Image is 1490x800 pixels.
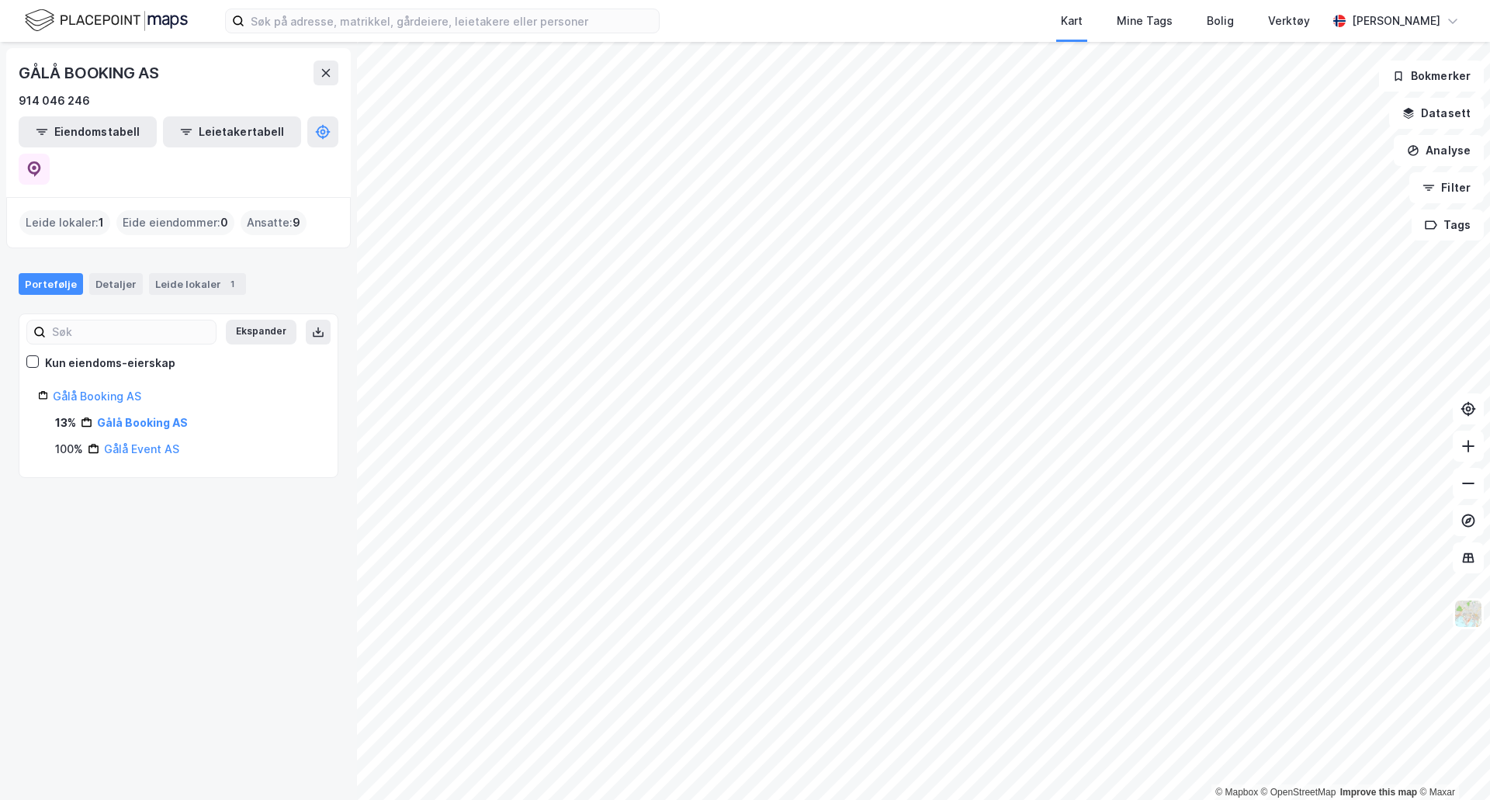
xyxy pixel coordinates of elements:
div: Kart [1061,12,1083,30]
div: 914 046 246 [19,92,90,110]
input: Søk på adresse, matrikkel, gårdeiere, leietakere eller personer [244,9,659,33]
div: Portefølje [19,273,83,295]
div: Detaljer [89,273,143,295]
button: Datasett [1389,98,1484,129]
img: Z [1454,599,1483,629]
div: Mine Tags [1117,12,1173,30]
div: Kontrollprogram for chat [1412,726,1490,800]
div: 13% [55,414,76,432]
span: 9 [293,213,300,232]
input: Søk [46,320,216,344]
span: 0 [220,213,228,232]
a: Gålå Booking AS [97,416,188,429]
div: Kun eiendoms-eierskap [45,354,175,372]
div: Ansatte : [241,210,307,235]
button: Eiendomstabell [19,116,157,147]
button: Ekspander [226,320,296,345]
a: Mapbox [1215,787,1258,798]
a: Improve this map [1340,787,1417,798]
button: Filter [1409,172,1484,203]
div: [PERSON_NAME] [1352,12,1440,30]
div: Leide lokaler : [19,210,110,235]
div: 1 [224,276,240,292]
a: OpenStreetMap [1261,787,1336,798]
div: Verktøy [1268,12,1310,30]
iframe: Chat Widget [1412,726,1490,800]
div: Eide eiendommer : [116,210,234,235]
button: Analyse [1394,135,1484,166]
span: 1 [99,213,104,232]
div: Leide lokaler [149,273,246,295]
button: Bokmerker [1379,61,1484,92]
div: 100% [55,440,83,459]
button: Tags [1412,210,1484,241]
a: Gålå Event AS [104,442,179,455]
button: Leietakertabell [163,116,301,147]
div: GÅLÅ BOOKING AS [19,61,162,85]
div: Bolig [1207,12,1234,30]
a: Gålå Booking AS [53,390,141,403]
img: logo.f888ab2527a4732fd821a326f86c7f29.svg [25,7,188,34]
